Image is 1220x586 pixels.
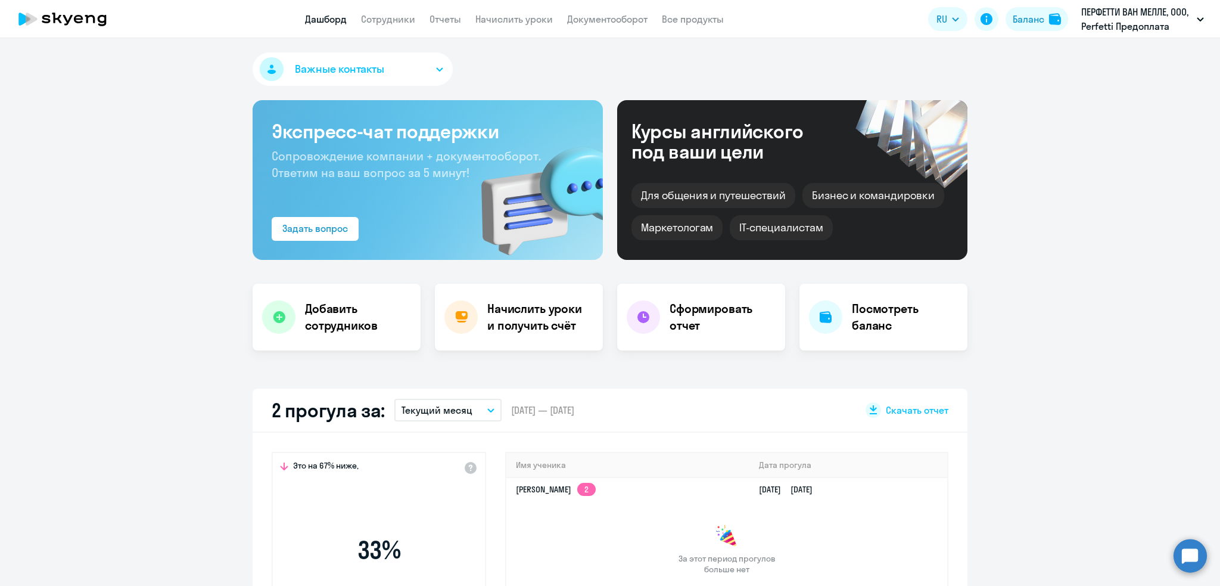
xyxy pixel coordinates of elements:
span: За этот период прогулов больше нет [677,553,777,575]
span: [DATE] — [DATE] [511,404,574,417]
span: RU [936,12,947,26]
th: Имя ученика [506,453,749,478]
h2: 2 прогула за: [272,398,385,422]
div: Для общения и путешествий [631,183,795,208]
button: ПЕРФЕТТИ ВАН МЕЛЛЕ, ООО, Perfetti Предоплата [1075,5,1210,33]
div: Курсы английского под ваши цели [631,121,835,162]
span: Сопровождение компании + документооборот. Ответим на ваш вопрос за 5 минут! [272,148,541,180]
a: Начислить уроки [475,13,553,25]
h4: Сформировать отчет [670,300,776,334]
a: Документооборот [567,13,648,25]
button: Текущий месяц [394,399,502,421]
button: Балансbalance [1006,7,1068,31]
p: ПЕРФЕТТИ ВАН МЕЛЛЕ, ООО, Perfetti Предоплата [1081,5,1192,33]
span: 33 % [310,536,447,565]
button: Важные контакты [253,52,453,86]
h3: Экспресс-чат поддержки [272,119,584,143]
div: Бизнес и командировки [802,183,944,208]
h4: Добавить сотрудников [305,300,411,334]
img: balance [1049,13,1061,25]
a: Все продукты [662,13,724,25]
h4: Начислить уроки и получить счёт [487,300,591,334]
a: [DATE][DATE] [759,484,822,495]
button: Задать вопрос [272,217,359,241]
div: Маркетологам [631,215,723,240]
h4: Посмотреть баланс [852,300,958,334]
p: Текущий месяц [402,403,472,417]
span: Важные контакты [295,61,384,77]
app-skyeng-badge: 2 [577,483,596,496]
span: Это на 67% ниже, [293,460,359,475]
img: bg-img [464,126,603,260]
a: Отчеты [430,13,461,25]
div: IT-специалистам [730,215,832,240]
a: [PERSON_NAME]2 [516,484,596,495]
div: Задать вопрос [282,221,348,235]
div: Баланс [1013,12,1044,26]
img: congrats [715,525,739,548]
a: Сотрудники [361,13,415,25]
th: Дата прогула [749,453,947,478]
span: Скачать отчет [886,404,948,417]
button: RU [928,7,967,31]
a: Дашборд [305,13,347,25]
